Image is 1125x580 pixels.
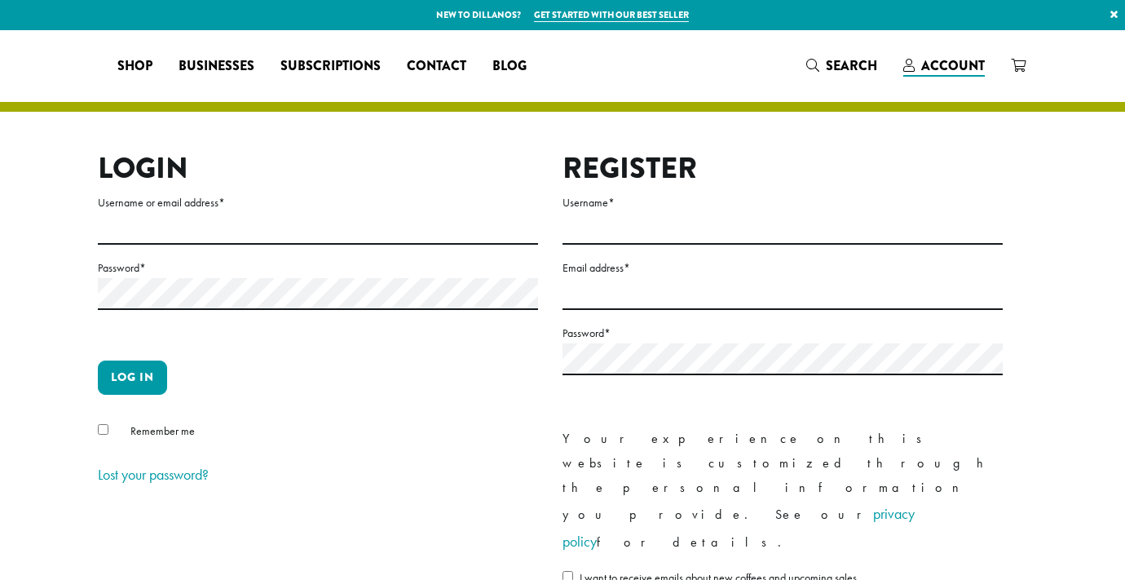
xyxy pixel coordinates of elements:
button: Log in [98,361,167,395]
h2: Login [98,151,538,186]
a: Get started with our best seller [534,8,689,22]
span: Blog [492,56,527,77]
span: Businesses [179,56,254,77]
h2: Register [562,151,1003,186]
label: Password [98,258,538,278]
label: Username [562,193,1003,213]
span: Search [826,56,877,75]
span: Remember me [130,423,195,438]
a: Lost your password? [98,465,209,484]
a: Search [793,52,890,79]
span: Account [921,56,985,75]
label: Username or email address [98,193,538,213]
a: Shop [104,53,165,79]
span: Subscriptions [280,56,381,77]
label: Password [562,323,1003,343]
span: Shop [117,56,152,77]
a: privacy policy [562,504,915,551]
p: Your experience on this website is customized through the personal information you provide. See o... [562,427,1003,556]
label: Email address [562,258,1003,278]
span: Contact [407,56,466,77]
